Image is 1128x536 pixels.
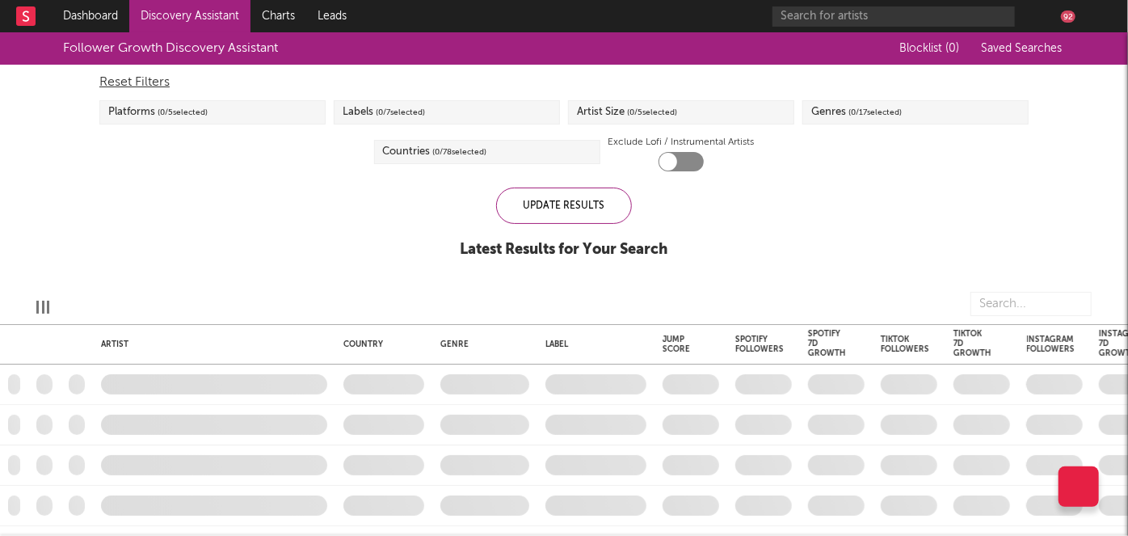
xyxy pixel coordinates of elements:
span: Saved Searches [981,43,1065,54]
div: Countries [383,142,487,162]
button: Saved Searches [976,42,1065,55]
span: ( 0 / 78 selected) [433,142,487,162]
div: 92 [1061,11,1075,23]
label: Exclude Lofi / Instrumental Artists [608,133,755,152]
div: Spotify Followers [735,335,784,354]
span: ( 0 / 5 selected) [158,103,208,122]
span: ( 0 / 7 selected) [376,103,425,122]
input: Search for artists [772,6,1015,27]
div: Jump Score [663,335,695,354]
div: Instagram Followers [1026,335,1075,354]
input: Search... [970,292,1092,316]
div: Edit Columns [36,284,49,331]
span: ( 0 / 5 selected) [627,103,677,122]
div: Reset Filters [99,73,1029,92]
div: Genres [811,103,902,122]
div: Platforms [108,103,208,122]
div: Genre [440,340,521,349]
div: Spotify 7D Growth [808,329,846,358]
div: Tiktok 7D Growth [953,329,991,358]
div: Labels [343,103,425,122]
div: Latest Results for Your Search [461,240,668,260]
div: Label [545,340,638,349]
span: ( 0 / 17 selected) [848,103,902,122]
div: Artist Size [577,103,677,122]
div: Tiktok Followers [881,335,929,354]
div: Update Results [496,188,632,224]
div: Follower Growth Discovery Assistant [63,39,278,58]
div: Country [343,340,416,349]
span: Blocklist [899,43,959,54]
div: Artist [101,340,319,349]
span: ( 0 ) [945,43,959,54]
